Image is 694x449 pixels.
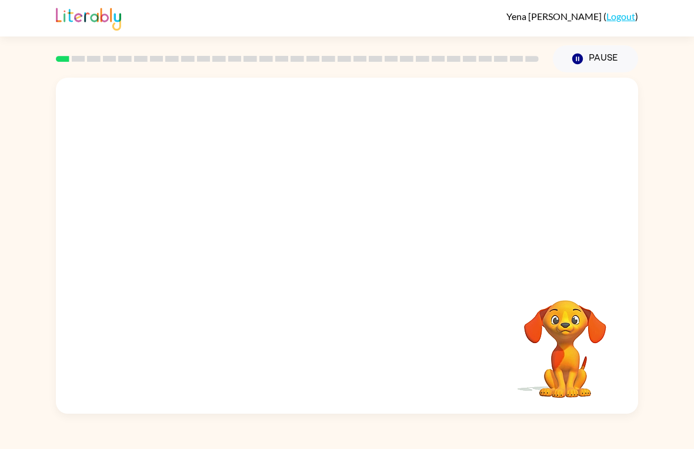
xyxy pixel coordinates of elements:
button: Pause [553,45,638,72]
span: Yena [PERSON_NAME] [506,11,603,22]
img: Literably [56,5,121,31]
video: Your browser must support playing .mp4 files to use Literably. Please try using another browser. [506,282,624,400]
div: ( ) [506,11,638,22]
a: Logout [606,11,635,22]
